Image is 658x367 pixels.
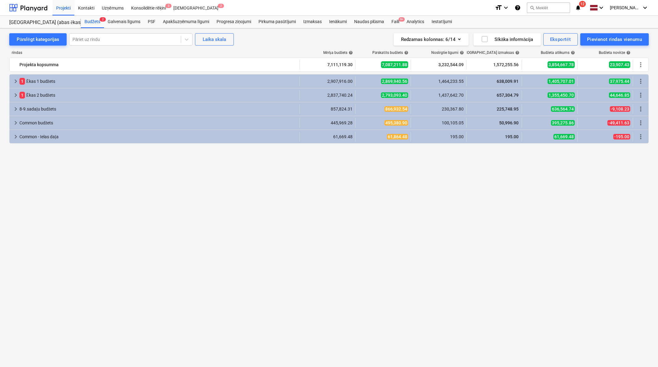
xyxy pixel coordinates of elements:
span: 1,572,255.56 [493,62,519,68]
div: Mērķa budžets [323,50,353,55]
span: Vairāk darbību [637,78,644,85]
div: 230,367.80 [413,107,464,111]
div: Pārskatīts budžets [372,50,408,55]
div: Ēkas 2 budžets [19,90,297,100]
a: Analytics [403,16,428,28]
a: Budžets2 [81,16,104,28]
i: format_size [495,4,502,11]
button: Sīkāka informācija [474,33,541,46]
span: Vairāk darbību [637,133,644,140]
a: Faili9+ [388,16,403,28]
i: keyboard_arrow_down [641,4,649,11]
button: Redzamas kolonnas:6/14 [394,33,469,46]
div: Eksportēt [550,35,571,43]
div: Redzamas kolonnas : 6/14 [401,35,461,43]
div: Budžets [81,16,104,28]
a: Apakšuzņēmuma līgumi [159,16,213,28]
div: 100,105.05 [413,120,464,125]
div: 445,969.28 [302,120,353,125]
span: help [625,50,631,55]
span: keyboard_arrow_right [12,119,19,127]
div: 61,669.48 [302,134,353,139]
button: Eksportēt [543,33,578,46]
button: Pievienot rindas vienumu [580,33,649,46]
span: 1,405,707.01 [548,79,575,84]
div: [GEOGRAPHIC_DATA] (abas ēkas - PRJ2002936 un PRJ2002937) 2601965 [9,19,73,26]
span: 12 [579,1,586,7]
div: Ēkas 1 budžets [19,76,297,86]
div: Projekta kopsumma [19,60,297,70]
span: 3,854,667.78 [548,61,575,68]
div: Common budžets [19,118,297,128]
span: 195.00 [504,134,519,139]
div: 7,111,119.30 [302,60,353,70]
span: -9,108.23 [610,106,630,112]
span: 1,355,450.70 [548,92,575,98]
span: 3 [165,4,172,8]
span: -195.00 [613,134,630,139]
span: 225,748.95 [496,107,519,111]
span: 657,304.79 [496,93,519,98]
div: Faili [388,16,403,28]
button: Meklēt [527,2,570,13]
div: Common - Ielas daļa [19,132,297,142]
span: 9+ [399,17,405,22]
span: 50,996.90 [499,120,519,125]
span: Vairāk darbību [637,119,644,127]
a: Ienākumi [325,16,350,28]
a: Iestatījumi [428,16,456,28]
i: notifications [575,4,581,11]
span: 1 [19,78,25,85]
span: 37,975.44 [609,79,630,84]
span: 2,869,940.56 [381,79,408,84]
div: 857,824.31 [302,107,353,111]
span: 495,380.90 [384,120,408,126]
a: Izmaksas [300,16,325,28]
span: Vairāk darbību [637,61,644,68]
span: 866,932.54 [384,106,408,112]
i: Zināšanu pamats [515,4,521,11]
div: 1,437,642.70 [413,93,464,98]
span: 61,669.48 [553,134,575,139]
div: Pārslēgt kategorijas [17,35,59,43]
span: [PERSON_NAME] [610,5,641,10]
span: help [347,50,353,55]
span: keyboard_arrow_right [12,133,19,140]
span: 23,907.43 [609,61,630,68]
span: 395,275.86 [551,120,575,126]
div: Budžeta novirze [599,50,631,55]
span: help [569,50,575,55]
a: Naudas plūsma [350,16,388,28]
span: search [530,5,535,10]
i: keyboard_arrow_down [598,4,605,11]
span: 636,564.74 [551,106,575,112]
div: Budžeta atlikums [541,50,575,55]
span: 7,087,211.88 [381,61,408,68]
span: keyboard_arrow_right [12,91,19,99]
a: Progresa ziņojumi [213,16,255,28]
button: Laika skala [195,33,234,46]
div: PSF [144,16,159,28]
i: keyboard_arrow_down [502,4,510,11]
span: 44,646.85 [609,92,630,98]
span: Vairāk darbību [637,91,644,99]
span: Vairāk darbību [637,105,644,113]
div: Sīkāka informācija [481,35,533,43]
span: 1 [19,92,25,99]
div: Galvenais līgums [104,16,144,28]
span: help [403,50,408,55]
span: keyboard_arrow_right [12,78,19,85]
div: 195.00 [413,134,464,139]
div: 8-9.sadaļu budžets [19,104,297,114]
div: 2,907,916.00 [302,79,353,84]
div: 2,837,740.24 [302,93,353,98]
iframe: Chat Widget [627,337,658,367]
div: rindas [9,50,300,55]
